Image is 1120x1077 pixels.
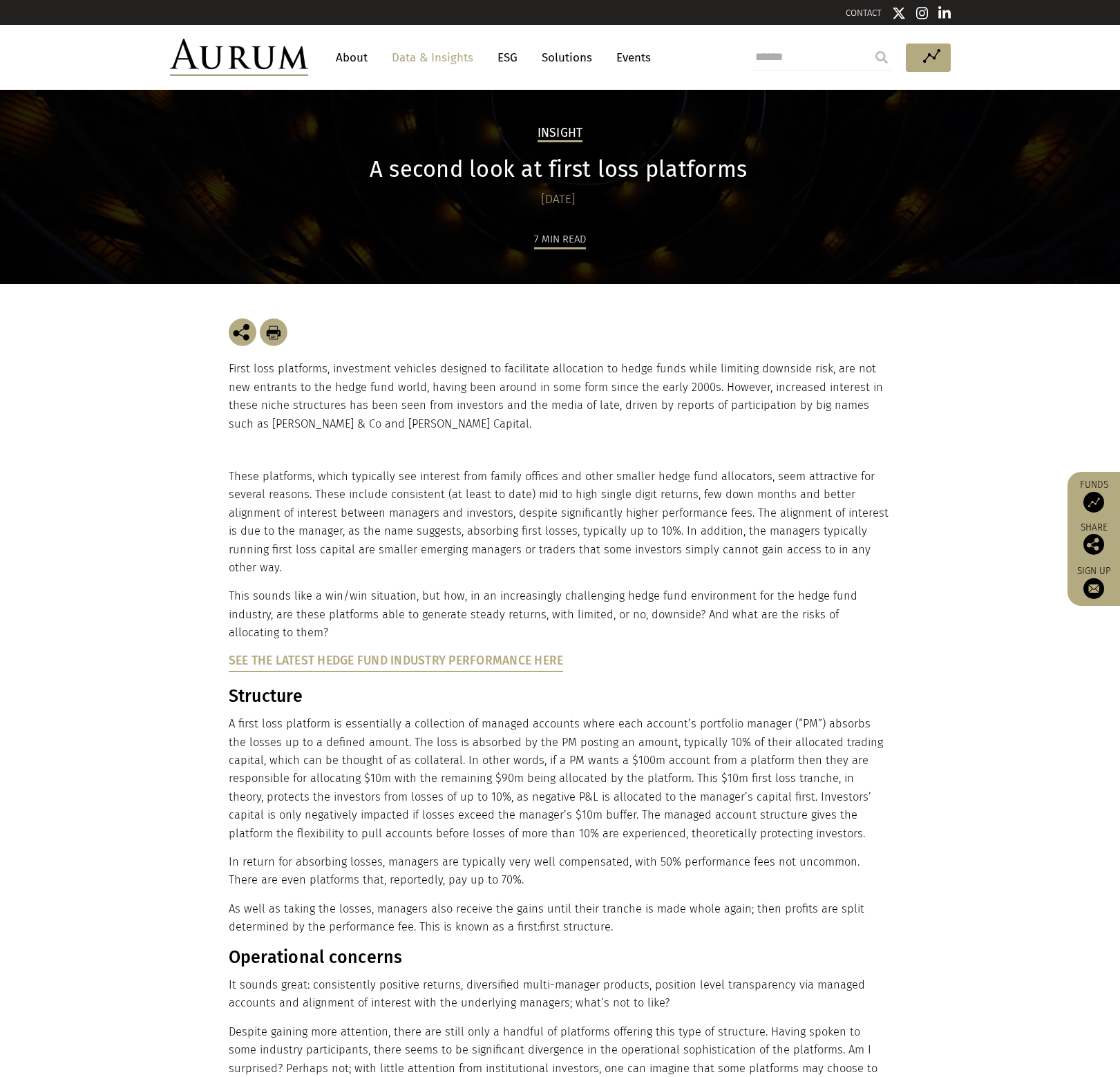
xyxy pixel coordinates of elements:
h3: Operational concerns [229,947,889,968]
p: As well as taking the losses, managers also receive the gains until their tranche is made whole a... [229,900,889,937]
a: Data & Insights [385,45,480,70]
div: 7 min read [534,231,586,249]
p: These platforms, which typically see interest from family offices and other smaller hedge fund al... [229,468,889,577]
img: Instagram icon [916,6,929,20]
img: Share this post [1083,534,1104,555]
div: Share [1074,523,1113,555]
h2: Insight [538,126,583,142]
p: In return for absorbing losses, managers are typically very well compensated, with 50% performanc... [229,853,889,890]
a: About [329,45,374,70]
a: Funds [1074,479,1113,513]
img: Access Funds [1083,492,1104,513]
img: Sign up to our newsletter [1083,578,1104,599]
a: ESG [491,45,524,70]
img: Aurum [170,39,308,76]
a: Solutions [535,45,599,70]
p: It sounds great: consistently positive returns, diversified multi-manager products, position leve... [229,976,889,1013]
a: See the latest Hedge Fund Industry Performance here [229,654,564,668]
img: Share this post [229,318,256,346]
a: Events [609,45,651,70]
p: This sounds like a win/win situation, but how, in an increasingly challenging hedge fund environm... [229,587,889,642]
p: First loss platforms, investment vehicles designed to facilitate allocation to hedge funds while ... [229,360,892,433]
a: CONTACT [846,8,882,18]
img: Twitter icon [892,6,906,20]
input: Submit [868,44,895,71]
a: Sign up [1074,565,1113,599]
h3: Structure [229,686,889,707]
p: A first loss platform is essentially a collection of managed accounts where each account’s portfo... [229,715,889,843]
img: Download Article [260,318,287,346]
div: [DATE] [229,190,889,209]
img: Linkedin icon [938,6,951,20]
h1: A second look at first loss platforms [229,156,889,183]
